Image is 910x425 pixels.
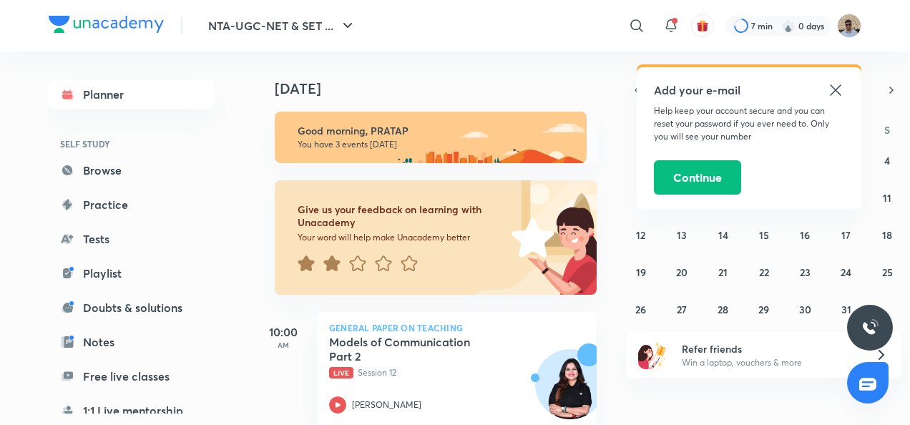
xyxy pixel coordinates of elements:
abbr: October 17, 2025 [841,228,851,242]
button: October 11, 2025 [876,186,899,209]
p: Your word will help make Unacademy better [298,232,507,243]
h6: Good morning, PRATAP [298,124,574,137]
p: Session 12 [329,366,554,379]
abbr: Saturday [884,123,890,137]
abbr: October 28, 2025 [718,303,728,316]
img: streak [781,19,796,33]
button: NTA-UGC-NET & SET ... [200,11,365,40]
button: October 31, 2025 [835,298,858,321]
abbr: October 16, 2025 [800,228,810,242]
button: October 25, 2025 [876,260,899,283]
a: Notes [49,328,215,356]
p: Win a laptop, vouchers & more [682,356,858,369]
img: feedback_image [463,180,597,295]
button: October 30, 2025 [793,298,816,321]
h6: Refer friends [682,341,858,356]
p: [PERSON_NAME] [352,399,421,411]
button: October 14, 2025 [712,223,735,246]
img: Company Logo [49,16,164,33]
a: Tests [49,225,215,253]
button: October 22, 2025 [753,260,776,283]
img: ttu [861,319,879,336]
abbr: October 22, 2025 [759,265,769,279]
button: October 27, 2025 [670,298,693,321]
h6: SELF STUDY [49,132,215,156]
abbr: October 13, 2025 [677,228,687,242]
img: avatar [696,19,709,32]
abbr: October 21, 2025 [718,265,728,279]
a: Doubts & solutions [49,293,215,322]
h5: 10:00 [255,323,312,341]
button: October 28, 2025 [712,298,735,321]
span: Live [329,367,353,378]
p: AM [255,341,312,349]
button: October 20, 2025 [670,260,693,283]
a: Free live classes [49,362,215,391]
abbr: October 19, 2025 [636,265,646,279]
button: October 13, 2025 [670,223,693,246]
abbr: October 11, 2025 [883,191,891,205]
abbr: October 15, 2025 [759,228,769,242]
abbr: October 14, 2025 [718,228,728,242]
abbr: October 31, 2025 [841,303,851,316]
h6: Give us your feedback on learning with Unacademy [298,203,507,229]
button: October 17, 2025 [835,223,858,246]
p: You have 3 events [DATE] [298,139,574,150]
button: October 12, 2025 [630,223,652,246]
h4: [DATE] [275,80,611,97]
abbr: October 24, 2025 [841,265,851,279]
a: 1:1 Live mentorship [49,396,215,425]
button: October 26, 2025 [630,298,652,321]
abbr: October 18, 2025 [882,228,892,242]
abbr: October 25, 2025 [882,265,893,279]
a: Playlist [49,259,215,288]
button: October 4, 2025 [876,149,899,172]
a: Planner [49,80,215,109]
button: October 19, 2025 [630,260,652,283]
button: October 16, 2025 [793,223,816,246]
a: Company Logo [49,16,164,36]
button: October 29, 2025 [753,298,776,321]
h5: Models of Communication Part 2 [329,335,507,363]
button: October 21, 2025 [712,260,735,283]
abbr: October 23, 2025 [800,265,811,279]
img: referral [638,341,667,369]
a: Browse [49,156,215,185]
button: avatar [691,14,714,37]
abbr: October 12, 2025 [636,228,645,242]
p: General Paper on Teaching [329,323,585,332]
p: Help keep your account secure and you can reset your password if you ever need to. Only you will ... [654,104,844,143]
button: October 23, 2025 [793,260,816,283]
button: Continue [654,160,741,195]
h5: Add your e-mail [654,82,844,99]
abbr: October 26, 2025 [635,303,646,316]
abbr: October 29, 2025 [758,303,769,316]
abbr: October 4, 2025 [884,154,890,167]
button: October 5, 2025 [630,186,652,209]
button: October 18, 2025 [876,223,899,246]
abbr: October 27, 2025 [677,303,687,316]
abbr: October 30, 2025 [799,303,811,316]
a: Practice [49,190,215,219]
button: October 15, 2025 [753,223,776,246]
img: morning [275,112,587,163]
img: PRATAP goutam [837,14,861,38]
abbr: October 20, 2025 [676,265,688,279]
button: October 24, 2025 [835,260,858,283]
